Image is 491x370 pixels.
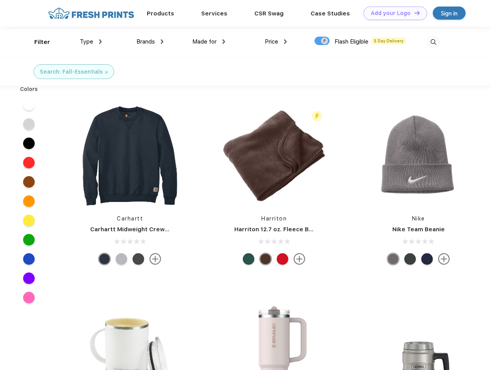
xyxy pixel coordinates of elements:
[294,253,305,265] img: more.svg
[335,38,368,45] span: Flash Eligible
[223,104,325,207] img: func=resize&h=266
[99,253,110,265] div: New Navy
[387,253,399,265] div: Medium Grey
[284,39,287,44] img: dropdown.png
[147,10,174,17] a: Products
[372,37,406,44] span: 5 Day Delivery
[192,38,217,45] span: Made for
[234,226,327,233] a: Harriton 12.7 oz. Fleece Blanket
[117,215,143,222] a: Carhartt
[90,226,213,233] a: Carhartt Midweight Crewneck Sweatshirt
[371,10,410,17] div: Add your Logo
[312,111,322,121] img: flash_active_toggle.svg
[105,71,108,74] img: filter_cancel.svg
[14,85,44,93] div: Colors
[441,9,457,18] div: Sign in
[243,253,254,265] div: Hunter
[421,253,433,265] div: College Navy
[404,253,416,265] div: Anthracite
[412,215,425,222] a: Nike
[265,38,278,45] span: Price
[277,253,288,265] div: Red
[80,38,93,45] span: Type
[150,253,161,265] img: more.svg
[161,39,163,44] img: dropdown.png
[116,253,127,265] div: Heather Grey
[367,104,470,207] img: func=resize&h=266
[136,38,155,45] span: Brands
[427,36,440,49] img: desktop_search.svg
[433,7,466,20] a: Sign in
[260,253,271,265] div: Cocoa
[40,68,103,76] div: Search: Fall-Essentials
[34,38,50,47] div: Filter
[438,253,450,265] img: more.svg
[46,7,136,20] img: fo%20logo%202.webp
[99,39,102,44] img: dropdown.png
[392,226,445,233] a: Nike Team Beanie
[79,104,181,207] img: func=resize&h=266
[414,11,420,15] img: DT
[261,215,287,222] a: Harriton
[222,39,225,44] img: dropdown.png
[133,253,144,265] div: Carbon Heather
